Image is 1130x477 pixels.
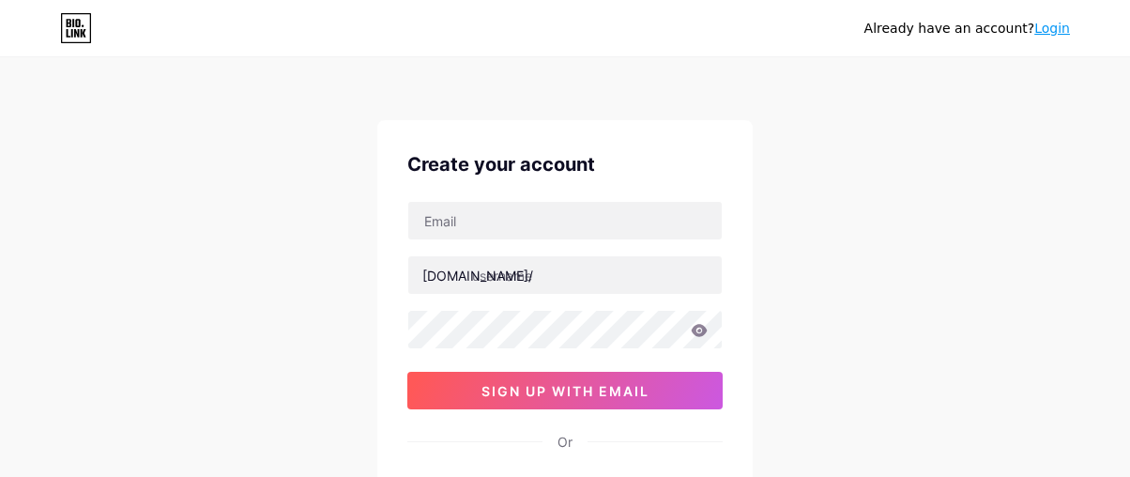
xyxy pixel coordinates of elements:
[481,383,649,399] span: sign up with email
[1034,21,1070,36] a: Login
[408,256,722,294] input: username
[422,266,533,285] div: [DOMAIN_NAME]/
[408,202,722,239] input: Email
[407,372,723,409] button: sign up with email
[864,19,1070,38] div: Already have an account?
[407,150,723,178] div: Create your account
[557,432,573,452] div: Or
